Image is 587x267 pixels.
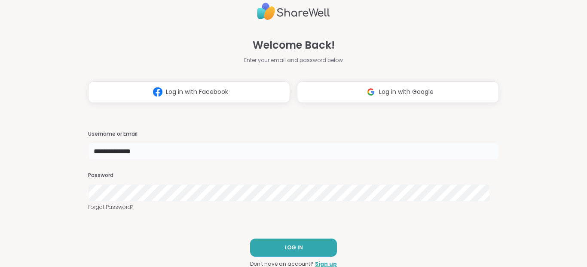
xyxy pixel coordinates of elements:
[244,56,343,64] span: Enter your email and password below
[150,84,166,100] img: ShareWell Logomark
[379,87,434,96] span: Log in with Google
[250,239,337,257] button: LOG IN
[253,37,335,53] span: Welcome Back!
[88,203,499,211] a: Forgot Password?
[284,244,303,251] span: LOG IN
[363,84,379,100] img: ShareWell Logomark
[297,81,499,103] button: Log in with Google
[88,172,499,179] h3: Password
[88,81,290,103] button: Log in with Facebook
[166,87,228,96] span: Log in with Facebook
[88,130,499,138] h3: Username or Email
